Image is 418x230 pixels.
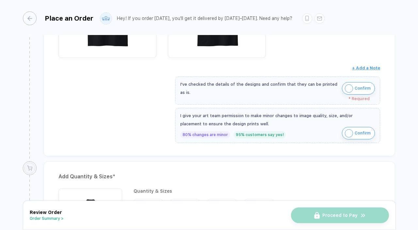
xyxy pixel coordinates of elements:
[30,210,62,215] span: Review Order
[180,80,339,97] div: I've checked the details of the designs and confirm that they can be printed as is.
[180,97,370,101] div: * Required
[117,16,292,21] div: Hey! If you order [DATE], you'll get it delivered by [DATE]–[DATE]. Need any help?
[30,216,64,221] button: Order Summary >
[58,171,380,182] div: Add Quantity & Sizes
[45,14,93,22] div: Place an Order
[233,131,286,138] div: 95% customers say yes!
[345,84,353,93] img: icon
[100,13,112,24] img: user profile
[134,188,279,194] div: Quantity & Sizes
[352,65,380,70] span: + Add a Note
[355,83,371,94] span: Confirm
[342,127,375,139] button: iconConfirm
[180,112,375,128] div: I give your art team permission to make minor changes to image quality, size, and/or placement to...
[180,131,230,138] div: 80% changes are minor
[345,129,353,137] img: icon
[352,63,380,73] button: + Add a Note
[355,128,371,138] span: Confirm
[342,82,375,95] button: iconConfirm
